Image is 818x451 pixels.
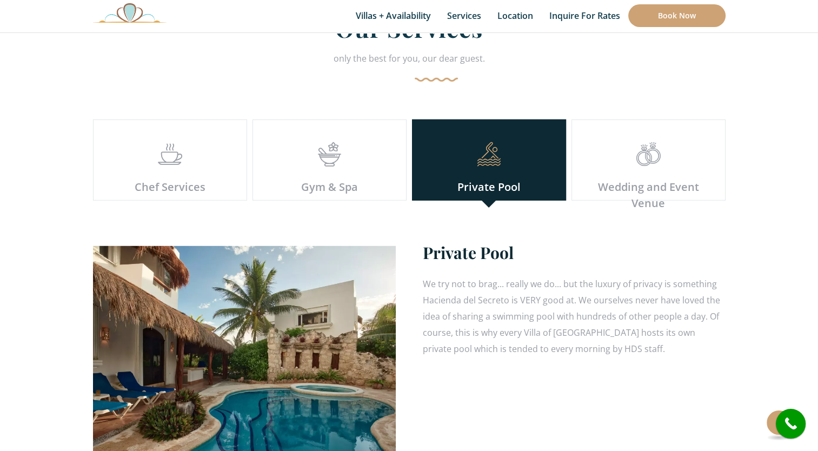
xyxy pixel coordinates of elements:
p: We try not to brag... really we do... but the luxury of privacy is something Hacienda del Secreto... [423,276,726,357]
div: Private Pool [421,179,557,195]
div: Gym & Spa [261,179,398,195]
a: call [776,409,806,439]
div: Wedding and Event Venue [580,179,717,211]
div: Chef Services [102,179,238,195]
div: only the best for you, our dear guest. [93,50,726,82]
img: Awesome Logo [93,3,167,23]
h3: Private Pool [423,242,726,263]
i: call [779,412,803,436]
a: Book Now [628,4,726,27]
